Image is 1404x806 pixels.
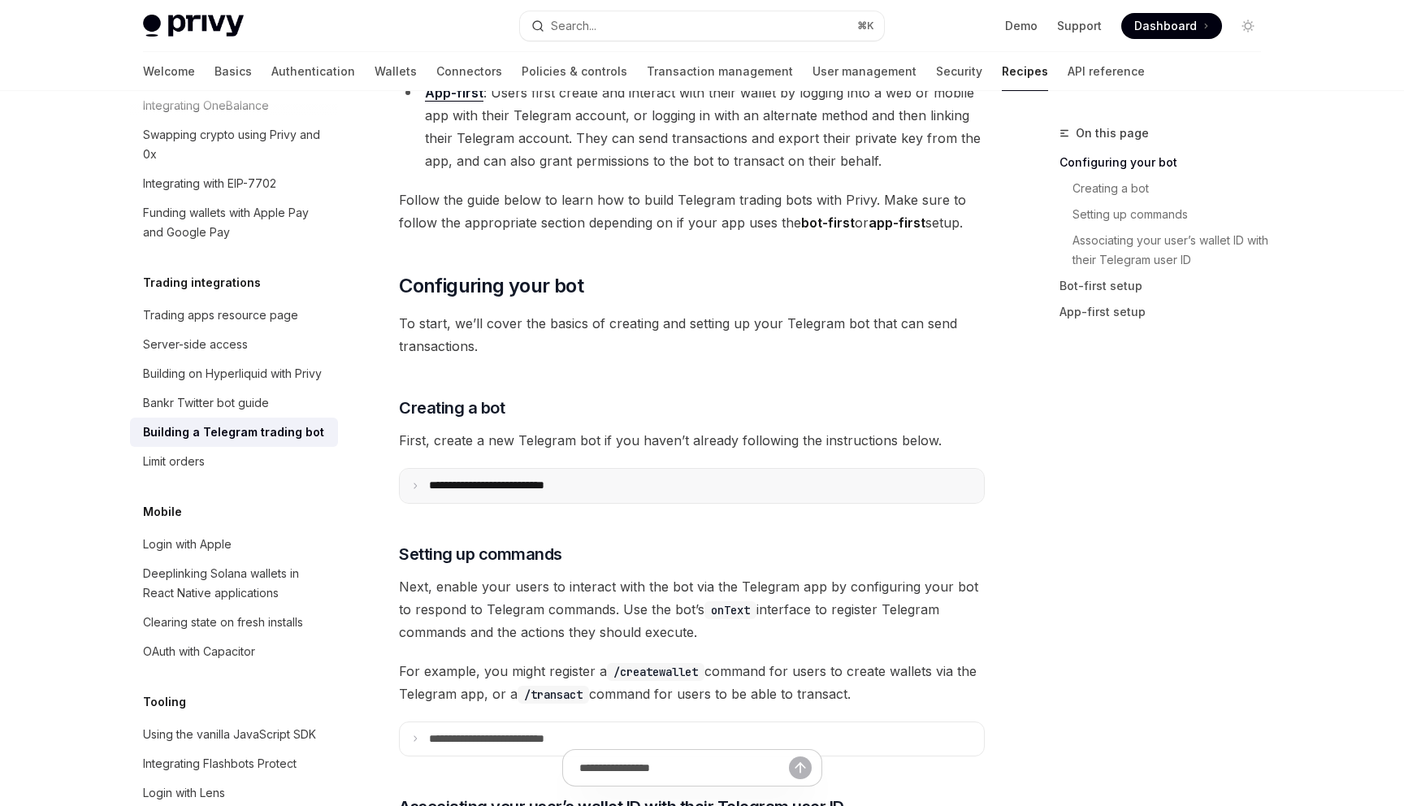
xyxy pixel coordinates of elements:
[143,754,297,773] div: Integrating Flashbots Protect
[143,692,186,712] h5: Tooling
[143,564,328,603] div: Deeplinking Solana wallets in React Native applications
[130,330,338,359] a: Server-side access
[143,174,276,193] div: Integrating with EIP-7702
[143,613,303,632] div: Clearing state on fresh installs
[130,418,338,447] a: Building a Telegram trading bot
[1005,18,1038,34] a: Demo
[399,429,985,452] span: First, create a new Telegram bot if you haven’t already following the instructions below.
[143,52,195,91] a: Welcome
[1059,149,1274,175] a: Configuring your bot
[1072,201,1274,227] a: Setting up commands
[436,52,502,91] a: Connectors
[1068,52,1145,91] a: API reference
[375,52,417,91] a: Wallets
[130,120,338,169] a: Swapping crypto using Privy and 0x
[271,52,355,91] a: Authentication
[704,601,756,619] code: onText
[1057,18,1102,34] a: Support
[130,608,338,637] a: Clearing state on fresh installs
[551,16,596,36] div: Search...
[130,637,338,666] a: OAuth with Capacitor
[1002,52,1048,91] a: Recipes
[1076,123,1149,143] span: On this page
[425,84,483,101] strong: App-first
[130,530,338,559] a: Login with Apple
[399,81,985,172] li: : Users first create and interact with their wallet by logging into a web or mobile app with thei...
[1059,273,1274,299] a: Bot-first setup
[130,720,338,749] a: Using the vanilla JavaScript SDK
[399,273,583,299] span: Configuring your bot
[789,756,812,779] button: Send message
[520,11,884,41] button: Search...⌘K
[812,52,916,91] a: User management
[130,388,338,418] a: Bankr Twitter bot guide
[518,686,589,704] code: /transact
[143,535,232,554] div: Login with Apple
[130,447,338,476] a: Limit orders
[143,125,328,164] div: Swapping crypto using Privy and 0x
[522,52,627,91] a: Policies & controls
[1072,175,1274,201] a: Creating a bot
[143,273,261,292] h5: Trading integrations
[143,642,255,661] div: OAuth with Capacitor
[1134,18,1197,34] span: Dashboard
[130,169,338,198] a: Integrating with EIP-7702
[425,84,483,102] a: App-first
[130,359,338,388] a: Building on Hyperliquid with Privy
[869,214,925,231] strong: app-first
[399,396,505,419] span: Creating a bot
[143,203,328,242] div: Funding wallets with Apple Pay and Google Pay
[143,364,322,383] div: Building on Hyperliquid with Privy
[130,198,338,247] a: Funding wallets with Apple Pay and Google Pay
[1072,227,1274,273] a: Associating your user’s wallet ID with their Telegram user ID
[399,543,562,565] span: Setting up commands
[143,393,269,413] div: Bankr Twitter bot guide
[214,52,252,91] a: Basics
[647,52,793,91] a: Transaction management
[399,188,985,234] span: Follow the guide below to learn how to build Telegram trading bots with Privy. Make sure to follo...
[143,783,225,803] div: Login with Lens
[607,663,704,681] code: /createwallet
[399,660,985,705] span: For example, you might register a command for users to create wallets via the Telegram app, or a ...
[1235,13,1261,39] button: Toggle dark mode
[143,502,182,522] h5: Mobile
[801,214,855,231] strong: bot-first
[143,15,244,37] img: light logo
[130,301,338,330] a: Trading apps resource page
[399,575,985,643] span: Next, enable your users to interact with the bot via the Telegram app by configuring your bot to ...
[936,52,982,91] a: Security
[1059,299,1274,325] a: App-first setup
[1121,13,1222,39] a: Dashboard
[130,559,338,608] a: Deeplinking Solana wallets in React Native applications
[857,19,874,32] span: ⌘ K
[143,335,248,354] div: Server-side access
[143,452,205,471] div: Limit orders
[143,725,316,744] div: Using the vanilla JavaScript SDK
[143,422,324,442] div: Building a Telegram trading bot
[143,305,298,325] div: Trading apps resource page
[399,312,985,357] span: To start, we’ll cover the basics of creating and setting up your Telegram bot that can send trans...
[130,749,338,778] a: Integrating Flashbots Protect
